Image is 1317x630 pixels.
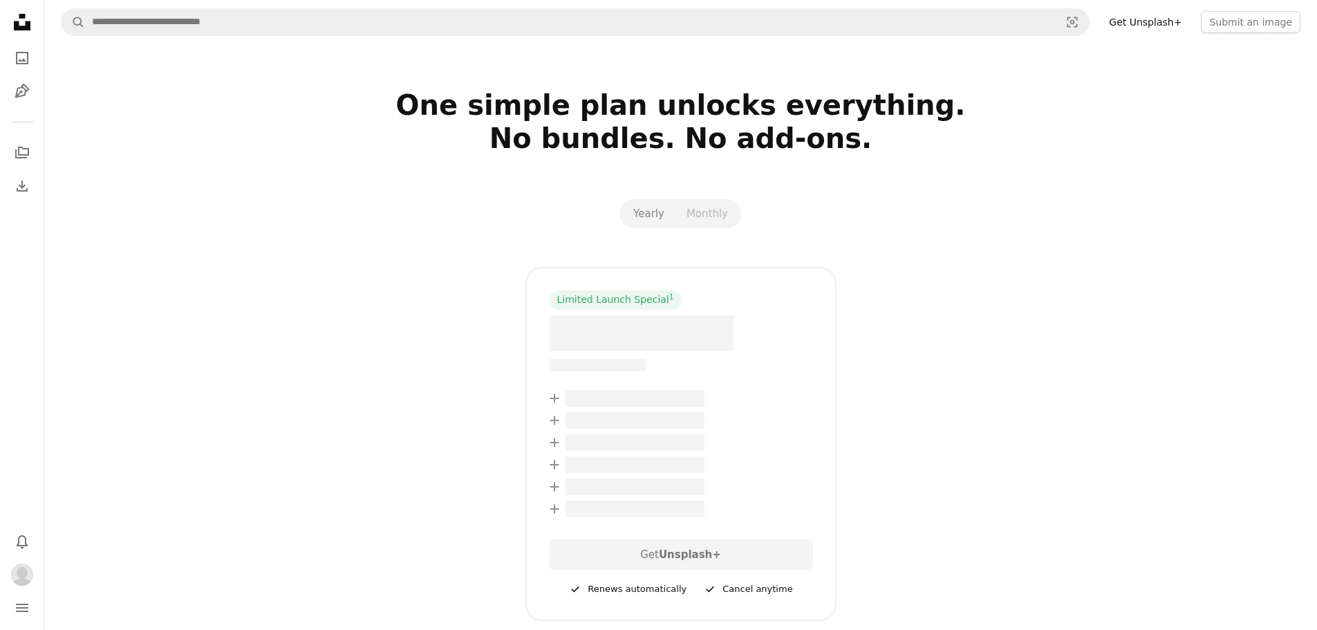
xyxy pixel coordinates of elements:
[8,77,36,105] a: Illustrations
[669,293,674,301] sup: 1
[61,8,1090,36] form: Find visuals sitewide
[8,44,36,72] a: Photos
[1201,11,1300,33] button: Submit an image
[8,139,36,167] a: Collections
[8,8,36,39] a: Home — Unsplash
[622,202,675,225] button: Yearly
[8,528,36,555] button: Notifications
[566,412,704,429] span: – –––– –––– ––– ––– –––– ––––
[703,581,792,597] div: Cancel anytime
[1101,11,1190,33] a: Get Unsplash+
[675,202,739,225] button: Monthly
[236,89,1126,188] h2: One simple plan unlocks everything. No bundles. No add-ons.
[566,390,704,407] span: – –––– –––– ––– ––– –––– ––––
[666,293,677,307] a: 1
[568,581,686,597] div: Renews automatically
[8,594,36,622] button: Menu
[1056,9,1089,35] button: Visual search
[659,548,721,561] strong: Unsplash+
[566,434,704,451] span: – –––– –––– ––– ––– –––– ––––
[8,561,36,589] button: Profile
[566,456,704,473] span: – –––– –––– ––– ––– –––– ––––
[566,479,704,495] span: – –––– –––– ––– ––– –––– ––––
[549,539,813,570] div: Get
[549,290,682,310] div: Limited Launch Special
[549,359,646,371] span: –– –––– –––– –––– ––
[62,9,85,35] button: Search Unsplash
[8,172,36,200] a: Download History
[549,315,734,351] span: – –––– ––––.
[11,564,33,586] img: Avatar of user Emily Shurmer
[566,501,704,517] span: – –––– –––– ––– ––– –––– ––––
